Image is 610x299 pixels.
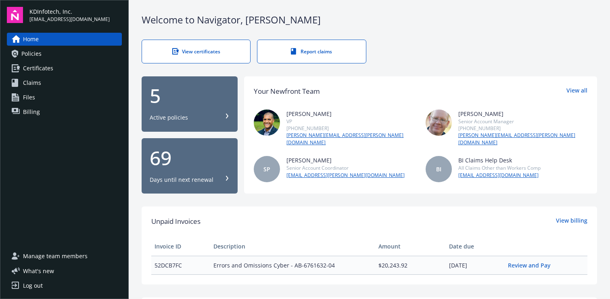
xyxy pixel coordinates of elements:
[286,132,416,146] a: [PERSON_NAME][EMAIL_ADDRESS][PERSON_NAME][DOMAIN_NAME]
[458,156,541,164] div: BI Claims Help Desk
[23,105,40,118] span: Billing
[286,118,416,125] div: VP
[23,279,43,292] div: Log out
[150,86,230,105] div: 5
[150,148,230,168] div: 69
[213,261,372,270] span: Errors and Omissions Cyber - AB-6761632-04
[29,7,122,23] button: KDInfotech, Inc.[EMAIL_ADDRESS][DOMAIN_NAME]
[23,91,35,104] span: Files
[7,250,122,263] a: Manage team members
[151,237,210,256] th: Invoice ID
[446,256,505,275] td: [DATE]
[142,76,238,132] button: 5Active policies
[151,256,210,275] td: 52DCB7FC
[23,33,39,46] span: Home
[7,267,67,275] button: What's new
[286,164,405,171] div: Senior Account Coordinator
[150,114,188,122] div: Active policies
[436,165,441,173] span: BI
[556,216,587,227] a: View billing
[29,16,110,23] span: [EMAIL_ADDRESS][DOMAIN_NAME]
[158,48,234,55] div: View certificates
[29,7,110,16] span: KDInfotech, Inc.
[566,86,587,97] a: View all
[151,216,201,227] span: Unpaid Invoices
[375,256,446,275] td: $20,243.92
[7,62,122,75] a: Certificates
[508,261,557,269] a: Review and Pay
[23,267,54,275] span: What ' s new
[21,47,42,60] span: Policies
[286,125,416,132] div: [PHONE_NUMBER]
[7,33,122,46] a: Home
[458,132,587,146] a: [PERSON_NAME][EMAIL_ADDRESS][PERSON_NAME][DOMAIN_NAME]
[458,125,587,132] div: [PHONE_NUMBER]
[446,237,505,256] th: Date due
[23,76,41,89] span: Claims
[426,109,452,136] img: photo
[7,76,122,89] a: Claims
[458,118,587,125] div: Senior Account Manager
[286,172,405,179] a: [EMAIL_ADDRESS][PERSON_NAME][DOMAIN_NAME]
[286,156,405,164] div: [PERSON_NAME]
[7,91,122,104] a: Files
[274,48,349,55] div: Report claims
[458,164,541,171] div: All Claims Other than Workers Comp
[142,13,597,27] div: Welcome to Navigator , [PERSON_NAME]
[458,109,587,118] div: [PERSON_NAME]
[7,7,23,23] img: navigator-logo.svg
[458,172,541,179] a: [EMAIL_ADDRESS][DOMAIN_NAME]
[142,40,251,63] a: View certificates
[7,47,122,60] a: Policies
[142,138,238,194] button: 69Days until next renewal
[286,109,416,118] div: [PERSON_NAME]
[7,105,122,118] a: Billing
[263,165,270,173] span: SP
[210,237,375,256] th: Description
[254,109,280,136] img: photo
[254,86,320,97] div: Your Newfront Team
[257,40,366,63] a: Report claims
[23,250,88,263] span: Manage team members
[150,176,213,184] div: Days until next renewal
[375,237,446,256] th: Amount
[23,62,53,75] span: Certificates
